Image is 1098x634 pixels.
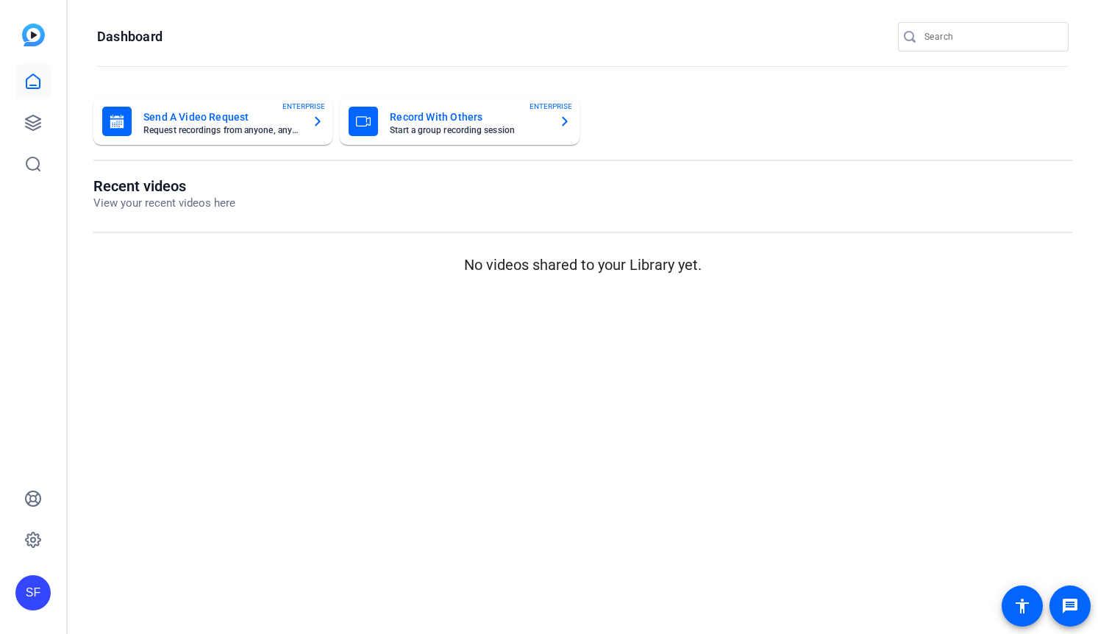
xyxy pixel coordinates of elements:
h1: Recent videos [93,177,235,195]
span: ENTERPRISE [530,101,572,112]
button: Send A Video RequestRequest recordings from anyone, anywhereENTERPRISE [93,98,332,145]
p: View your recent videos here [93,195,235,212]
mat-card-subtitle: Request recordings from anyone, anywhere [143,126,300,135]
mat-icon: accessibility [1013,597,1031,615]
div: SF [15,575,51,610]
mat-card-title: Send A Video Request [143,108,300,126]
img: blue-gradient.svg [22,24,45,46]
input: Search [924,28,1057,46]
span: ENTERPRISE [282,101,325,112]
mat-card-subtitle: Start a group recording session [390,126,546,135]
mat-card-title: Record With Others [390,108,546,126]
p: No videos shared to your Library yet. [93,254,1072,276]
button: Record With OthersStart a group recording sessionENTERPRISE [340,98,579,145]
h1: Dashboard [97,28,163,46]
mat-icon: message [1061,597,1079,615]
